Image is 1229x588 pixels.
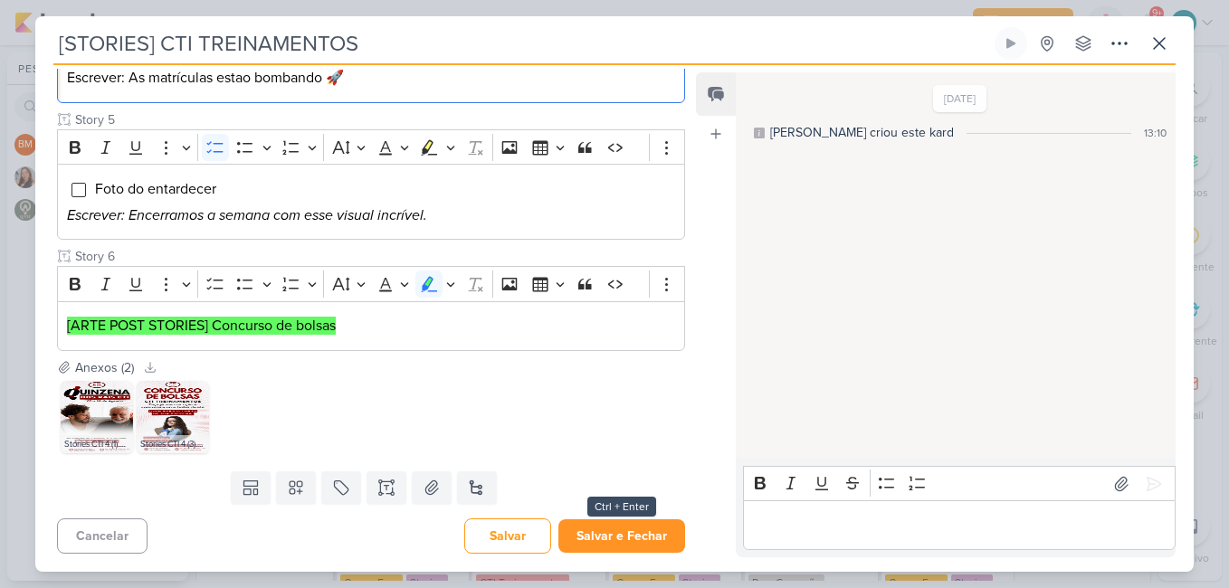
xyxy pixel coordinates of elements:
[743,466,1176,501] div: Editor toolbar
[57,164,685,240] div: Editor editing area: main
[67,206,427,224] i: Escrever: Encerramos a semana com esse visual incrível.
[95,180,216,198] span: Foto do entardecer
[53,27,991,60] input: Kard Sem Título
[61,381,133,453] img: O7SfxKP5bAtiybyrZbzOA2zWSXuWPqvFdTBST8LQ.png
[1144,125,1167,141] div: 13:10
[1004,36,1018,51] div: Ligar relógio
[743,500,1176,550] div: Editor editing area: main
[71,247,685,266] input: Texto sem título
[67,317,336,335] mark: [ARTE POST STORIES] Concurso de bolsas
[57,129,685,165] div: Editor toolbar
[75,358,134,377] div: Anexos (2)
[67,67,675,89] p: Escrever: As matrículas estao bombando 🚀
[61,435,133,453] div: Stories CTI 4 (1).png
[137,381,209,453] img: AWUJb2IiJRDO1FWWK7uE9Mum1Rw8WSlypJtPBkZl.png
[57,301,685,351] div: Editor editing area: main
[770,123,954,142] div: [PERSON_NAME] criou este kard
[71,110,685,129] input: Texto sem título
[587,497,656,517] div: Ctrl + Enter
[558,519,685,553] button: Salvar e Fechar
[464,518,551,554] button: Salvar
[57,518,148,554] button: Cancelar
[137,435,209,453] div: Stories CTI 4 (3).png
[57,266,685,301] div: Editor toolbar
